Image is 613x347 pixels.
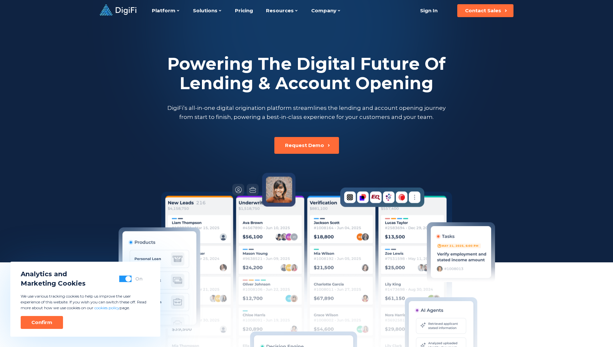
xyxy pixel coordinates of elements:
[135,276,143,282] div: On
[285,142,324,149] div: Request Demo
[274,137,339,154] button: Request Demo
[412,4,446,17] a: Sign In
[21,279,86,288] span: Marketing Cookies
[21,316,63,329] button: Confirm
[166,103,447,121] p: DigiFi’s all-in-one digital origination platform streamlines the lending and account opening jour...
[465,7,501,14] div: Contact Sales
[166,54,447,93] h2: Powering The Digital Future Of Lending & Account Opening
[21,293,150,311] p: We use various tracking cookies to help us improve the user experience of this website. If you wi...
[21,269,86,279] span: Analytics and
[31,319,52,326] div: Confirm
[94,305,120,310] a: cookies policy
[457,4,513,17] button: Contact Sales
